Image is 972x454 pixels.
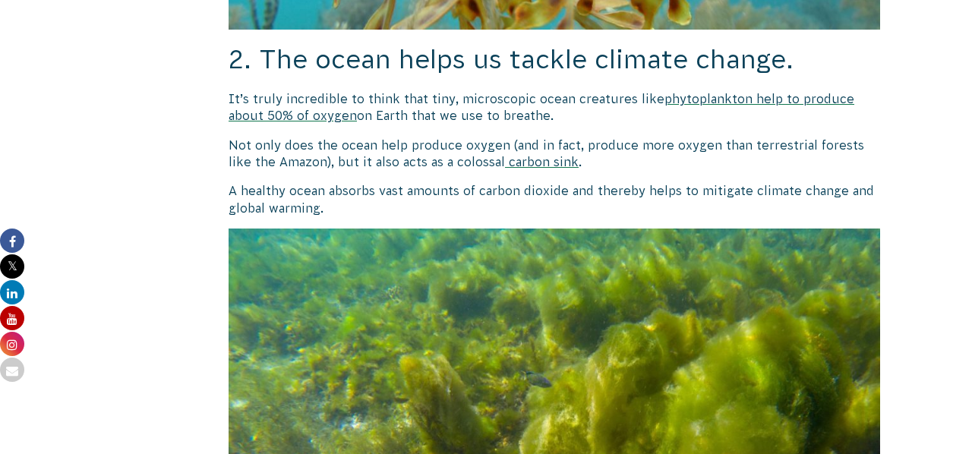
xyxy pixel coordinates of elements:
a: carbon sink [505,155,579,169]
span: . [579,155,582,169]
span: It’s truly incredible to think that tiny, microscopic ocean creatures like [229,92,664,106]
span: carbon sink [509,155,579,169]
span: 2. The ocean helps us tackle climate change. [229,45,794,74]
span: A healthy ocean absorbs vast amounts of carbon dioxide and thereby helps to mitigate climate chan... [229,184,874,214]
span: on Earth that we use to breathe. [357,109,554,122]
span: Not only does the ocean help produce oxygen (and in fact, produce more oxygen than terrestrial fo... [229,138,864,169]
